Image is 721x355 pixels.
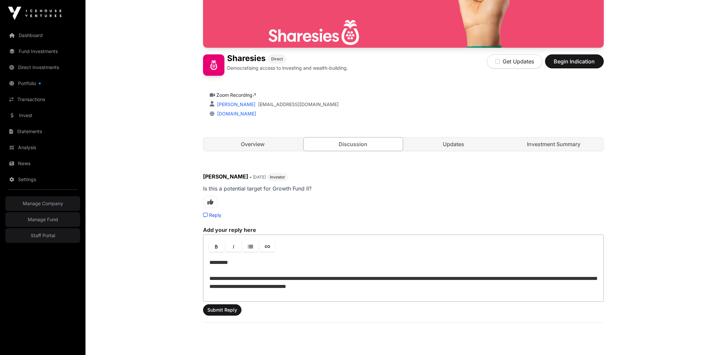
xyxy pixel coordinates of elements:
[227,65,348,71] p: Democratising access to investing and wealth-building.
[203,304,241,316] button: Submit Reply
[203,212,221,219] a: Reply
[203,137,603,151] nav: Tabs
[688,323,721,355] iframe: Chat Widget
[404,137,503,151] a: Updates
[207,307,237,313] span: Submit Reply
[203,137,303,151] a: Overview
[5,228,80,243] a: Staff Portal
[545,61,604,68] a: Begin Indication
[216,101,255,107] a: [PERSON_NAME]
[8,7,61,20] img: Icehouse Ventures Logo
[303,137,403,151] a: Discussion
[226,241,241,252] a: Italic
[5,92,80,107] a: Transactions
[203,227,604,233] label: Add your reply here
[203,173,248,180] span: [PERSON_NAME]
[258,101,339,108] a: [EMAIL_ADDRESS][DOMAIN_NAME]
[203,54,224,76] img: Sharesies
[553,57,595,65] span: Begin Indication
[5,60,80,75] a: Direct Investments
[271,56,283,62] span: Direct
[5,156,80,171] a: News
[487,54,542,68] button: Get Updates
[5,212,80,227] a: Manage Fund
[504,137,603,151] a: Investment Summary
[209,241,224,252] a: Bold
[5,140,80,155] a: Analysis
[203,196,218,208] span: Like this comment
[545,54,604,68] button: Begin Indication
[243,241,258,252] a: Lists
[5,28,80,43] a: Dashboard
[249,174,266,180] span: • [DATE]
[227,54,265,63] h1: Sharesies
[5,76,80,91] a: Portfolio
[5,108,80,123] a: Invest
[5,196,80,211] a: Manage Company
[5,172,80,187] a: Settings
[5,44,80,59] a: Fund Investments
[203,184,604,193] p: Is this a potential target for Growth Fund II?
[216,92,256,98] a: Zoom Recording
[214,111,256,116] a: [DOMAIN_NAME]
[270,174,285,180] span: Investor
[5,124,80,139] a: Statements
[260,241,275,252] a: Link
